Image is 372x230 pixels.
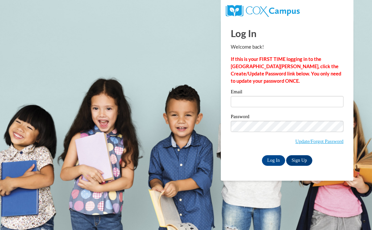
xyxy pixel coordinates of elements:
[226,8,300,13] a: COX Campus
[295,139,343,144] a: Update/Forgot Password
[286,155,312,166] a: Sign Up
[231,43,343,51] p: Welcome back!
[226,5,300,17] img: COX Campus
[231,89,343,96] label: Email
[231,26,343,40] h1: Log In
[231,114,343,121] label: Password
[231,56,341,84] strong: If this is your FIRST TIME logging in to the [GEOGRAPHIC_DATA][PERSON_NAME], click the Create/Upd...
[262,155,285,166] input: Log In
